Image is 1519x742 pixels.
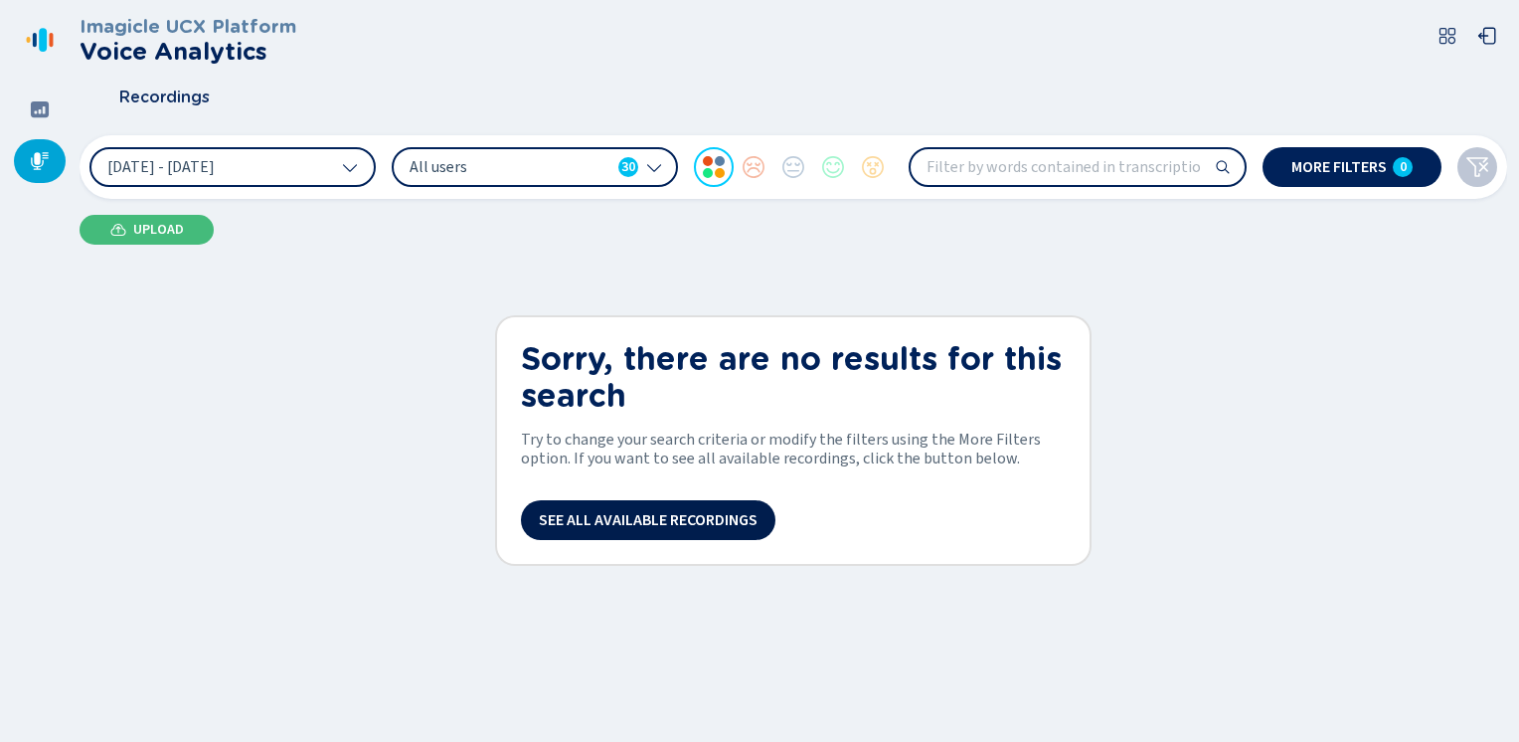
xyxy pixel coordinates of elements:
span: 30 [621,157,635,177]
h1: Sorry, there are no results for this search [521,341,1066,415]
button: [DATE] - [DATE] [89,147,376,187]
h3: Imagicle UCX Platform [80,16,296,38]
span: [DATE] - [DATE] [107,159,215,175]
span: All users [410,156,610,178]
svg: funnel-disabled [1465,155,1489,179]
span: See all available recordings [539,512,758,528]
span: Try to change your search criteria or modify the filters using the More Filters option. If you wa... [521,431,1066,468]
button: Clear filters [1457,147,1497,187]
span: Recordings [119,89,210,106]
svg: search [1215,159,1231,175]
button: Upload [80,215,214,245]
span: 0 [1400,159,1407,175]
span: Upload [133,222,184,238]
svg: mic-fill [30,151,50,171]
h2: Voice Analytics [80,38,296,66]
svg: box-arrow-left [1477,26,1497,46]
svg: chevron-down [342,159,358,175]
button: More filters0 [1263,147,1441,187]
div: Recordings [14,139,66,183]
input: Filter by words contained in transcription [911,149,1245,185]
svg: cloud-upload [110,222,126,238]
span: More filters [1291,159,1387,175]
svg: chevron-down [646,159,662,175]
svg: dashboard-filled [30,99,50,119]
button: See all available recordings [521,500,775,540]
div: Dashboard [14,88,66,131]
